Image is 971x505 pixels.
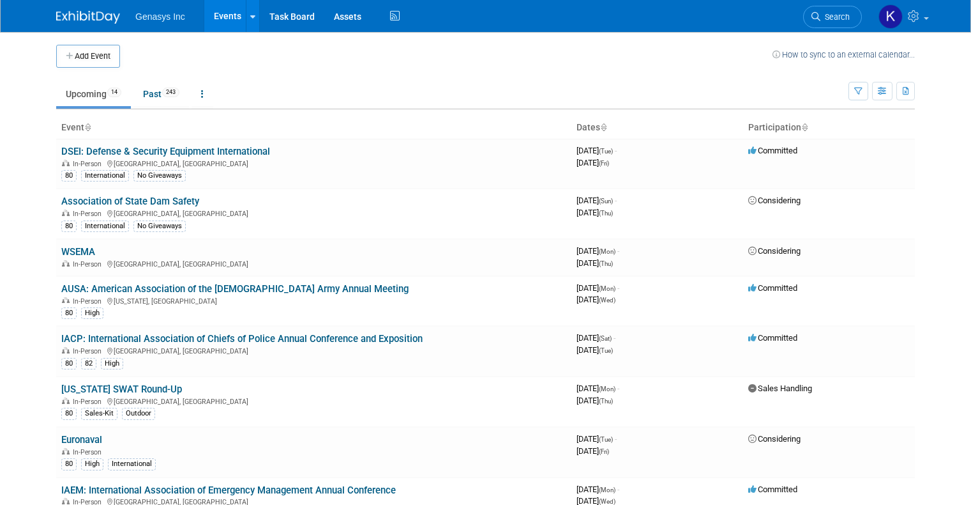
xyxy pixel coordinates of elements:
span: [DATE] [576,158,609,167]
span: Considering [748,246,801,256]
span: Committed [748,485,797,494]
span: (Fri) [599,160,609,167]
div: High [101,358,123,369]
span: Search [820,12,850,22]
img: In-Person Event [62,260,70,267]
div: [GEOGRAPHIC_DATA], [GEOGRAPHIC_DATA] [61,208,566,218]
a: Upcoming14 [56,82,131,106]
span: (Tue) [599,347,613,354]
img: Kate Lawson [878,4,903,29]
a: Sort by Start Date [600,122,606,132]
span: (Mon) [599,385,615,392]
img: In-Person Event [62,297,70,304]
span: (Wed) [599,297,615,304]
a: AUSA: American Association of the [DEMOGRAPHIC_DATA] Army Annual Meeting [61,283,409,295]
span: [DATE] [576,146,617,155]
span: - [613,333,615,343]
div: [GEOGRAPHIC_DATA], [GEOGRAPHIC_DATA] [61,345,566,355]
span: - [617,384,619,393]
span: (Mon) [599,285,615,292]
img: ExhibitDay [56,11,120,24]
div: 80 [61,408,77,419]
a: WSEMA [61,246,95,258]
th: Event [56,117,571,139]
span: (Sat) [599,335,612,342]
span: In-Person [73,210,105,218]
span: [DATE] [576,434,617,444]
th: Dates [571,117,743,139]
span: In-Person [73,398,105,406]
span: In-Person [73,297,105,306]
div: 82 [81,358,96,369]
img: In-Person Event [62,160,70,166]
div: No Giveaways [133,170,186,182]
span: (Sun) [599,198,613,205]
span: Committed [748,333,797,343]
div: International [108,458,156,470]
span: - [617,246,619,256]
span: [DATE] [576,396,613,405]
span: Committed [748,283,797,293]
span: (Thu) [599,260,613,267]
span: (Fri) [599,448,609,455]
span: Committed [748,146,797,155]
img: In-Person Event [62,398,70,404]
span: (Thu) [599,398,613,405]
span: - [617,283,619,293]
span: [DATE] [576,333,615,343]
div: Outdoor [122,408,155,419]
span: In-Person [73,260,105,268]
a: IACP: International Association of Chiefs of Police Annual Conference and Exposition [61,333,423,345]
a: Association of State Dam Safety [61,196,199,207]
span: (Tue) [599,436,613,443]
span: [DATE] [576,295,615,304]
a: Search [803,6,862,28]
span: [DATE] [576,485,619,494]
div: [GEOGRAPHIC_DATA], [GEOGRAPHIC_DATA] [61,158,566,168]
div: International [81,221,129,232]
img: In-Person Event [62,210,70,216]
a: Sort by Event Name [84,122,91,132]
span: (Thu) [599,210,613,217]
div: [GEOGRAPHIC_DATA], [GEOGRAPHIC_DATA] [61,396,566,406]
span: - [617,485,619,494]
th: Participation [743,117,915,139]
div: [US_STATE], [GEOGRAPHIC_DATA] [61,295,566,306]
a: [US_STATE] SWAT Round-Up [61,384,182,395]
div: International [81,170,129,182]
a: DSEI: Defense & Security Equipment International [61,146,270,157]
button: Add Event [56,45,120,68]
span: Considering [748,196,801,205]
span: 14 [107,88,121,97]
span: [DATE] [576,345,613,355]
div: 80 [61,170,77,182]
div: 80 [61,358,77,369]
span: - [615,434,617,444]
img: In-Person Event [62,347,70,353]
a: How to sync to an external calendar... [772,50,915,59]
span: [DATE] [576,384,619,393]
span: In-Person [73,160,105,168]
span: (Mon) [599,486,615,493]
div: High [81,458,103,470]
span: [DATE] [576,208,613,217]
span: [DATE] [576,283,619,293]
span: [DATE] [576,258,613,268]
span: [DATE] [576,196,617,205]
a: Sort by Participation Type [801,122,808,132]
div: 80 [61,458,77,470]
span: - [615,196,617,205]
div: High [81,307,103,319]
div: 80 [61,221,77,232]
a: IAEM: International Association of Emergency Management Annual Conference [61,485,396,496]
span: (Wed) [599,498,615,505]
span: (Mon) [599,248,615,255]
span: Considering [748,434,801,444]
span: Sales Handling [748,384,812,393]
span: [DATE] [576,246,619,256]
span: - [615,146,617,155]
a: Past243 [133,82,189,106]
div: 80 [61,307,77,319]
img: In-Person Event [62,448,70,454]
span: [DATE] [576,446,609,456]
